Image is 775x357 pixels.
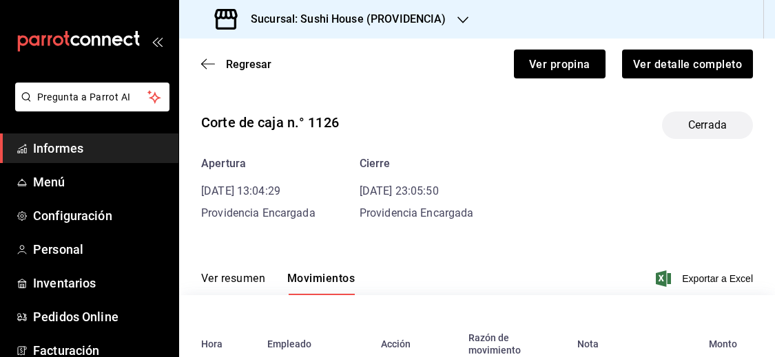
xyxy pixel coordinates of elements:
[360,206,474,219] font: Providencia Encargada
[251,12,446,25] font: Sucursal: Sushi House (PROVIDENCIA)
[201,114,339,131] font: Corte de caja n.° 1126
[33,307,167,326] span: Pedidos Online
[37,91,131,102] font: Pregunta a Parrot AI
[267,339,311,350] font: Empleado
[360,157,391,170] font: Cierre
[33,276,96,290] font: Inventarios
[529,57,590,70] font: Ver propina
[201,157,246,170] font: Apertura
[622,50,753,78] button: Ver detalle completo
[633,57,742,70] font: Ver detalle completo
[201,339,223,350] font: Hora
[201,272,265,285] font: Ver resumen
[201,271,355,295] div: pestañas de navegación
[15,83,169,111] button: Pregunta a Parrot AI
[688,118,727,131] font: Cerrada
[33,208,112,223] font: Configuración
[659,270,753,287] button: Exportar a Excel
[514,50,606,78] button: Ver propina
[33,141,83,155] font: Informes
[577,339,599,350] font: Nota
[33,242,83,257] font: Personal
[287,272,355,285] font: Movimientos
[152,36,163,47] button: abrir_cajón_menú
[226,58,271,71] font: Regresar
[682,273,753,284] font: Exportar a Excel
[201,58,271,71] button: Regresar
[468,333,521,356] font: Razón de movimiento
[360,184,439,197] font: [DATE] 23:05:50
[201,184,280,197] font: [DATE] 13:04:29
[201,206,316,219] font: Providencia Encargada
[10,100,169,114] a: Pregunta a Parrot AI
[33,175,65,189] font: Menú
[709,339,737,350] font: Monto
[381,339,411,350] font: Acción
